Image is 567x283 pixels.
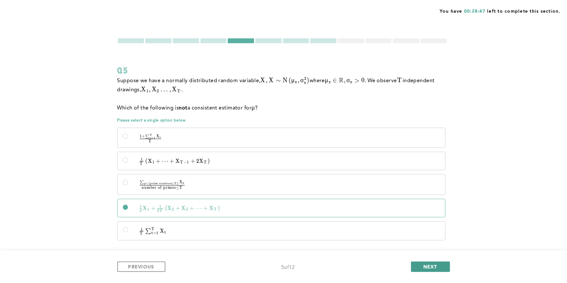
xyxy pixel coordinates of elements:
[177,88,180,94] span: T
[354,77,359,84] span: >
[162,158,169,164] span: ⋯
[172,86,177,93] span: X
[214,207,217,212] span: T
[140,180,144,185] span: ∑
[350,79,353,84] span: x
[145,158,148,164] span: (
[189,161,190,163] span: ​
[149,86,150,93] span: ,
[190,205,194,212] span: +
[142,134,145,138] span: +
[144,182,146,185] span: p
[397,77,402,84] span: T
[180,160,183,164] span: T
[117,118,447,123] span: Please select a single option below
[161,136,162,137] span: ​
[411,262,450,272] button: NEXT
[141,86,146,93] span: X
[151,226,155,231] span: T
[196,158,199,164] span: 2
[145,134,150,139] span: ∑
[176,205,180,212] span: +
[179,106,187,111] strong: not
[295,79,297,84] span: x
[159,204,161,209] span: 1
[117,262,165,272] button: PREVIOUS
[180,180,183,184] span: X
[191,158,195,164] span: +
[147,207,149,212] span: 1
[160,135,161,139] span: t
[276,77,281,84] span: ∼
[156,134,160,138] span: X
[152,86,157,93] span: X
[209,205,214,212] span: X
[291,77,295,84] span: μ
[159,227,160,233] span: ​
[199,158,204,164] span: X
[168,205,172,212] span: X
[269,77,274,84] span: X
[325,77,329,84] span: μ
[203,205,208,212] span: +
[163,205,164,210] span: ​
[128,264,154,270] span: PREVIOUS
[261,77,265,84] span: X
[141,157,143,161] span: 1
[165,205,168,212] span: (
[146,182,148,185] span: ∈
[188,208,189,210] span: ​
[283,77,288,84] span: N
[196,205,202,212] span: ⋯
[150,136,151,139] span: t
[156,158,161,164] span: +
[208,158,211,164] span: )
[423,264,437,270] span: NEXT
[281,263,295,272] div: 5 of 12
[185,180,186,187] span: ​
[143,205,147,212] span: X
[146,88,148,94] span: 1
[145,228,151,235] span: ∑
[157,208,160,213] span: 2
[140,134,142,138] span: 1
[160,208,163,213] span: T
[333,77,337,84] span: ∈
[170,158,174,164] span: +
[172,207,174,212] span: 2
[140,161,143,166] span: T
[464,9,485,14] span: 00:28:47
[157,231,159,235] span: 1
[300,77,304,84] span: σ
[157,88,159,94] span: 2
[140,208,142,213] span: 2
[154,136,155,139] span: 1
[440,6,561,15] span: You have left to complete this section.
[141,227,143,232] span: 1
[175,158,180,164] span: X
[117,76,447,95] p: Suppose we have a normally distributed random variable, where . We observe independent drawings, .
[329,79,331,84] span: x
[181,89,182,91] span: ​
[150,133,152,136] span: T
[186,207,188,212] span: 3
[307,77,309,84] span: )
[344,77,345,84] span: ,
[172,182,174,185] span: ≤
[339,76,344,85] span: R
[184,160,187,164] span: −
[304,76,306,81] span: 2
[169,86,171,93] span: ,
[187,160,189,164] span: 1
[266,77,268,84] span: ,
